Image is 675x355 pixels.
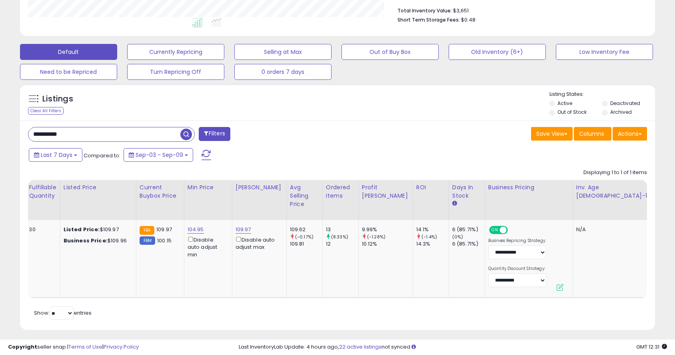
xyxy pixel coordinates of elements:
[576,183,656,200] div: Inv. Age [DEMOGRAPHIC_DATA]-180
[557,100,572,107] label: Active
[452,200,457,207] small: Days In Stock.
[20,64,117,80] button: Need to be Repriced
[29,226,54,233] div: 30
[199,127,230,141] button: Filters
[576,226,653,233] div: N/A
[449,44,546,60] button: Old Inventory (6+)
[34,309,92,317] span: Show: entries
[8,343,139,351] div: seller snap | |
[574,127,611,141] button: Columns
[557,109,587,115] label: Out of Stock
[452,240,485,248] div: 6 (85.71%)
[362,226,413,233] div: 9.99%
[140,236,155,245] small: FBM
[64,237,108,244] b: Business Price:
[326,183,355,200] div: Ordered Items
[421,234,437,240] small: (-1.4%)
[613,127,647,141] button: Actions
[610,100,640,107] label: Deactivated
[326,226,358,233] div: 13
[556,44,653,60] button: Low Inventory Fee
[239,343,667,351] div: Last InventoryLab Update: 4 hours ago, not synced.
[188,235,226,258] div: Disable auto adjust min
[157,237,172,244] span: 100.15
[127,64,224,80] button: Turn Repricing Off
[610,109,632,115] label: Archived
[397,16,460,23] b: Short Term Storage Fees:
[488,183,569,192] div: Business Pricing
[188,226,204,234] a: 104.95
[20,44,117,60] button: Default
[29,148,82,162] button: Last 7 Days
[236,235,280,251] div: Disable auto adjust max
[461,16,475,24] span: $0.48
[127,44,224,60] button: Currently Repricing
[29,183,56,200] div: Fulfillable Quantity
[64,226,130,233] div: $109.97
[156,226,172,233] span: 109.97
[416,240,449,248] div: 14.3%
[331,234,348,240] small: (8.33%)
[490,227,500,234] span: ON
[236,226,251,234] a: 109.97
[362,240,413,248] div: 10.12%
[416,226,449,233] div: 14.1%
[290,183,319,208] div: Avg Selling Price
[452,226,485,233] div: 6 (85.71%)
[488,266,546,272] label: Quantity Discount Strategy:
[136,151,183,159] span: Sep-03 - Sep-09
[140,226,154,235] small: FBA
[84,152,120,159] span: Compared to:
[341,44,439,60] button: Out of Buy Box
[41,151,72,159] span: Last 7 Days
[326,240,358,248] div: 12
[416,183,445,192] div: ROI
[68,343,102,351] a: Terms of Use
[64,183,133,192] div: Listed Price
[64,237,130,244] div: $109.96
[64,226,100,233] b: Listed Price:
[290,240,322,248] div: 109.81
[549,91,655,98] p: Listing States:
[124,148,193,162] button: Sep-03 - Sep-09
[188,183,229,192] div: Min Price
[636,343,667,351] span: 2025-09-17 12:31 GMT
[290,226,322,233] div: 109.62
[295,234,314,240] small: (-0.17%)
[507,227,519,234] span: OFF
[531,127,573,141] button: Save View
[452,234,463,240] small: (0%)
[362,183,409,200] div: Profit [PERSON_NAME]
[140,183,181,200] div: Current Buybox Price
[397,7,452,14] b: Total Inventory Value:
[236,183,283,192] div: [PERSON_NAME]
[367,234,385,240] small: (-1.28%)
[234,44,332,60] button: Selling at Max
[452,183,481,200] div: Days In Stock
[579,130,604,138] span: Columns
[8,343,37,351] strong: Copyright
[488,238,546,244] label: Business Repricing Strategy:
[42,93,73,105] h5: Listings
[339,343,381,351] a: 22 active listings
[397,5,641,15] li: $3,651
[104,343,139,351] a: Privacy Policy
[583,169,647,177] div: Displaying 1 to 1 of 1 items
[28,107,64,115] div: Clear All Filters
[234,64,332,80] button: 0 orders 7 days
